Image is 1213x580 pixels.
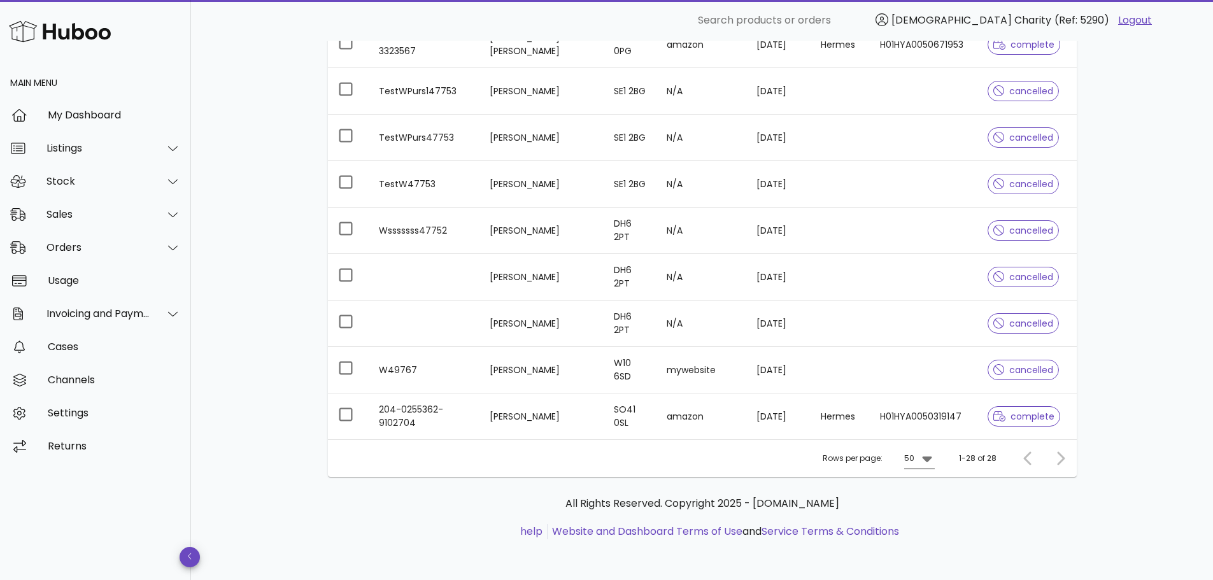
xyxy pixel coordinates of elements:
[746,68,811,115] td: [DATE]
[993,133,1054,142] span: cancelled
[746,347,811,393] td: [DATE]
[904,453,914,464] div: 50
[656,347,746,393] td: mywebsite
[656,22,746,68] td: amazon
[1054,13,1109,27] span: (Ref: 5290)
[993,272,1054,281] span: cancelled
[656,115,746,161] td: N/A
[604,301,656,347] td: DH6 2PT
[479,254,604,301] td: [PERSON_NAME]
[369,393,480,439] td: 204-0255362-9102704
[604,22,656,68] td: OL9 0PG
[870,22,977,68] td: H01HYA0050671953
[604,347,656,393] td: W10 6SD
[548,524,899,539] li: and
[746,22,811,68] td: [DATE]
[46,208,150,220] div: Sales
[479,301,604,347] td: [PERSON_NAME]
[1118,13,1152,28] a: Logout
[811,22,869,68] td: Hermes
[746,393,811,439] td: [DATE]
[656,161,746,208] td: N/A
[48,407,181,419] div: Settings
[369,208,480,254] td: Wsssssss47752
[479,347,604,393] td: [PERSON_NAME]
[46,142,150,154] div: Listings
[369,161,480,208] td: TestW47753
[479,208,604,254] td: [PERSON_NAME]
[604,68,656,115] td: SE1 2BG
[520,524,543,539] a: help
[993,87,1054,95] span: cancelled
[48,374,181,386] div: Channels
[656,208,746,254] td: N/A
[656,68,746,115] td: N/A
[746,208,811,254] td: [DATE]
[746,115,811,161] td: [DATE]
[746,301,811,347] td: [DATE]
[9,18,111,45] img: Huboo Logo
[993,412,1055,421] span: complete
[479,115,604,161] td: [PERSON_NAME]
[993,40,1055,49] span: complete
[48,274,181,286] div: Usage
[870,393,977,439] td: H01HYA0050319147
[993,365,1054,374] span: cancelled
[993,226,1054,235] span: cancelled
[369,347,480,393] td: W49767
[552,524,742,539] a: Website and Dashboard Terms of Use
[338,496,1067,511] p: All Rights Reserved. Copyright 2025 - [DOMAIN_NAME]
[479,22,604,68] td: [PERSON_NAME] [PERSON_NAME]
[656,254,746,301] td: N/A
[993,319,1054,328] span: cancelled
[656,393,746,439] td: amazon
[746,254,811,301] td: [DATE]
[604,208,656,254] td: DH6 2PT
[656,301,746,347] td: N/A
[48,341,181,353] div: Cases
[479,161,604,208] td: [PERSON_NAME]
[959,453,997,464] div: 1-28 of 28
[762,524,899,539] a: Service Terms & Conditions
[993,180,1054,188] span: cancelled
[904,448,935,469] div: 50Rows per page:
[46,308,150,320] div: Invoicing and Payments
[48,109,181,121] div: My Dashboard
[46,241,150,253] div: Orders
[891,13,1051,27] span: [DEMOGRAPHIC_DATA] Charity
[811,393,869,439] td: Hermes
[479,68,604,115] td: [PERSON_NAME]
[48,440,181,452] div: Returns
[604,115,656,161] td: SE1 2BG
[604,393,656,439] td: SO41 0SL
[369,68,480,115] td: TestWPurs147753
[369,22,480,68] td: 203-1132684-3323567
[604,161,656,208] td: SE1 2BG
[479,393,604,439] td: [PERSON_NAME]
[46,175,150,187] div: Stock
[604,254,656,301] td: DH6 2PT
[823,440,935,477] div: Rows per page:
[369,115,480,161] td: TestWPurs47753
[746,161,811,208] td: [DATE]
